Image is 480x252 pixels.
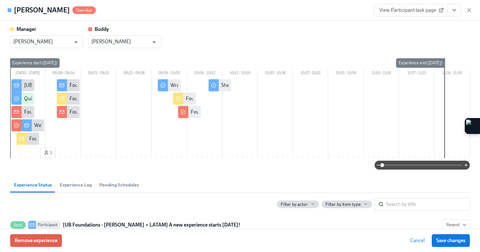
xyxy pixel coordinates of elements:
div: Experience end ([DATE]) [396,58,445,68]
div: Quick Survey – Help Us Make Foundations Better! [24,95,131,102]
div: Share Your Feedback on Foundations [221,82,302,89]
span: Resend [446,222,466,228]
strong: Buddy [95,26,109,32]
button: 1 [40,147,56,158]
span: Cancel [410,237,425,244]
button: Remove experience [10,234,62,247]
span: Experience Log [60,181,92,189]
div: 09/22 – 09/28 [116,70,151,78]
button: SentParticipant[UB Foundations - [PERSON_NAME] + LATAM] A new experience starts [DATE]!Sent on[DATE] [443,220,470,230]
div: Participant [36,221,60,229]
button: View task page [448,4,461,17]
button: Open [71,37,81,47]
div: 09/29 – 10/05 [152,70,187,78]
div: 09/15 – 09/21 [81,70,116,78]
strong: [UB Foundations - [PERSON_NAME] + LATAM] A new experience starts [DATE]! [63,221,240,229]
span: Save changes [436,237,465,244]
input: Search by title [386,198,470,211]
button: Save changes [432,234,470,247]
div: 11/24 – 11/30 [435,70,470,78]
span: 1 [44,150,52,156]
div: 11/03 – 11/09 [328,70,363,78]
button: Filter by actor [277,200,319,208]
div: [DATE] – [DATE] [10,70,45,78]
div: 10/27 – 11/02 [293,70,328,78]
span: Remove experience [15,237,57,244]
span: Overdue [72,8,96,13]
div: Foundations Week 5 – Final Check-In [191,108,270,115]
div: 11/17 – 11/23 [399,70,434,78]
div: 11/10 – 11/16 [364,70,399,78]
span: Pending Schedules [99,181,139,189]
div: Foundations - You’ve Been Selected as a New Hire [PERSON_NAME]! [24,108,173,115]
div: 09/08 – 09/14 [45,70,81,78]
div: 10/06 – 10/12 [187,70,222,78]
div: Foundations - Week 2 Check-In – How’s It Going? [70,82,175,89]
div: 10/13 – 10/19 [222,70,257,78]
h4: [PERSON_NAME] [14,5,70,15]
button: Open [149,37,159,47]
button: Cancel [406,234,429,247]
button: Filter by item type [322,200,372,208]
span: Experience Status [14,181,52,189]
span: View Participant task page [379,7,443,13]
div: Foundations - Get Ready to Welcome Your New Hire – Action Required [29,135,181,142]
span: Filter by item type [325,201,361,207]
div: Foundations - Quick Buddy Check-In – Week 2 [70,108,168,115]
div: 10/20 – 10/26 [258,70,293,78]
span: Filter by actor [281,201,308,207]
div: Foundations - Week 2 – Onboarding Check-In for [New Hire Name] [70,95,214,102]
a: View Participant task page [374,4,448,17]
span: Sent [10,223,26,227]
div: Experience start ([DATE]) [10,58,60,68]
img: Extension Icon [466,120,479,132]
div: Wrapping Up Foundations – Final Week Check-In [170,82,276,89]
strong: Manager [17,26,36,32]
div: Foundations Week 5 – Wrap-Up + Capstone for [New Hire Name] [186,95,326,102]
div: Welcome to Foundations – What to Expect! [34,122,126,129]
div: [UB Foundations - [PERSON_NAME] + LATAM] A new experience starts [DATE]! [24,82,196,89]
